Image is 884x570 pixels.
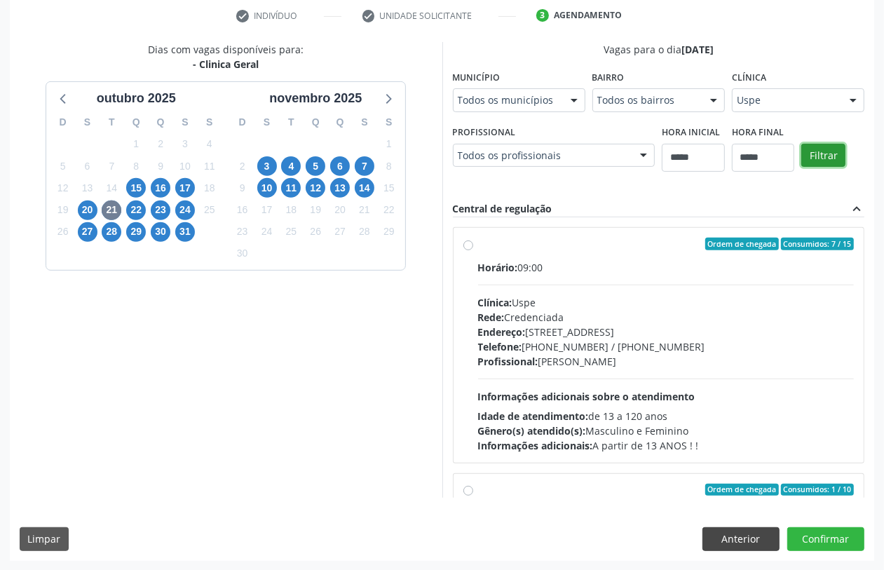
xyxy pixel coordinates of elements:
span: segunda-feira, 17 de novembro de 2025 [257,201,277,220]
span: segunda-feira, 3 de novembro de 2025 [257,156,277,176]
span: sexta-feira, 14 de novembro de 2025 [355,178,374,198]
div: Vagas para o dia [453,42,865,57]
span: Uspe [737,93,836,107]
span: quinta-feira, 13 de novembro de 2025 [330,178,350,198]
div: D [50,111,75,133]
span: sexta-feira, 7 de novembro de 2025 [355,156,374,176]
span: sábado, 18 de outubro de 2025 [200,178,219,198]
label: Profissional [453,122,516,144]
span: Informações adicionais: [478,439,593,452]
button: Limpar [20,527,69,551]
div: S [75,111,100,133]
span: segunda-feira, 24 de novembro de 2025 [257,222,277,242]
span: sexta-feira, 24 de outubro de 2025 [175,201,195,220]
span: quinta-feira, 20 de novembro de 2025 [330,201,350,220]
span: Rede: [478,311,505,324]
span: terça-feira, 14 de outubro de 2025 [102,178,121,198]
span: domingo, 23 de novembro de 2025 [233,222,252,242]
span: terça-feira, 18 de novembro de 2025 [281,201,301,220]
div: Masculino e Feminino [478,423,855,438]
span: sexta-feira, 3 de outubro de 2025 [175,135,195,154]
span: sexta-feira, 31 de outubro de 2025 [175,222,195,242]
span: quarta-feira, 22 de outubro de 2025 [126,201,146,220]
span: domingo, 12 de outubro de 2025 [53,178,73,198]
div: Credenciada [478,310,855,325]
span: quinta-feira, 6 de novembro de 2025 [330,156,350,176]
span: terça-feira, 11 de novembro de 2025 [281,178,301,198]
span: terça-feira, 7 de outubro de 2025 [102,156,121,176]
div: [STREET_ADDRESS] [478,325,855,339]
div: 09:00 [478,260,855,275]
span: quarta-feira, 26 de novembro de 2025 [306,222,325,242]
span: domingo, 16 de novembro de 2025 [233,201,252,220]
span: sexta-feira, 17 de outubro de 2025 [175,178,195,198]
span: quarta-feira, 8 de outubro de 2025 [126,156,146,176]
span: quarta-feira, 1 de outubro de 2025 [126,135,146,154]
label: Município [453,67,501,88]
span: Consumidos: 7 / 15 [781,238,854,250]
span: sábado, 25 de outubro de 2025 [200,201,219,220]
span: sexta-feira, 28 de novembro de 2025 [355,222,374,242]
span: quinta-feira, 27 de novembro de 2025 [330,222,350,242]
span: domingo, 9 de novembro de 2025 [233,178,252,198]
button: Filtrar [801,144,845,168]
span: quinta-feira, 30 de outubro de 2025 [151,222,170,242]
div: [PHONE_NUMBER] / [PHONE_NUMBER] [478,339,855,354]
div: Central de regulação [453,201,552,217]
label: Bairro [592,67,625,88]
span: sábado, 22 de novembro de 2025 [379,201,399,220]
div: T [100,111,124,133]
div: Agendamento [554,9,622,22]
span: Consumidos: 1 / 10 [781,484,854,496]
span: sábado, 15 de novembro de 2025 [379,178,399,198]
div: S [254,111,279,133]
span: Ordem de chegada [705,238,779,250]
button: Confirmar [787,527,864,551]
span: sábado, 8 de novembro de 2025 [379,156,399,176]
span: Ordem de chegada [705,484,779,496]
span: Idade de atendimento: [478,409,589,423]
span: domingo, 26 de outubro de 2025 [53,222,73,242]
div: S [197,111,222,133]
div: novembro 2025 [264,89,367,108]
div: 3 [536,9,549,22]
div: A partir de 13 ANOS ! ! [478,438,855,453]
span: Gênero(s) atendido(s): [478,424,586,437]
span: terça-feira, 21 de outubro de 2025 [102,201,121,220]
div: Q [149,111,173,133]
label: Hora final [732,122,784,144]
div: D [230,111,254,133]
span: Clínica: [478,296,512,309]
span: Profissional: [478,355,538,368]
span: Telefone: [478,340,522,353]
span: terça-feira, 4 de novembro de 2025 [281,156,301,176]
div: S [376,111,401,133]
span: terça-feira, 25 de novembro de 2025 [281,222,301,242]
span: quinta-feira, 16 de outubro de 2025 [151,178,170,198]
span: domingo, 19 de outubro de 2025 [53,201,73,220]
span: Todos os bairros [597,93,696,107]
span: segunda-feira, 27 de outubro de 2025 [78,222,97,242]
span: segunda-feira, 6 de outubro de 2025 [78,156,97,176]
span: quarta-feira, 15 de outubro de 2025 [126,178,146,198]
span: segunda-feira, 10 de novembro de 2025 [257,178,277,198]
span: quarta-feira, 29 de outubro de 2025 [126,222,146,242]
span: domingo, 2 de novembro de 2025 [233,156,252,176]
span: Todos os profissionais [458,149,627,163]
span: terça-feira, 28 de outubro de 2025 [102,222,121,242]
span: sexta-feira, 21 de novembro de 2025 [355,201,374,220]
div: outubro 2025 [91,89,182,108]
span: quinta-feira, 23 de outubro de 2025 [151,201,170,220]
div: Q [304,111,328,133]
div: S [173,111,198,133]
div: T [279,111,304,133]
span: sábado, 29 de novembro de 2025 [379,222,399,242]
div: Dias com vagas disponíveis para: [148,42,304,72]
label: Hora inicial [662,122,720,144]
span: sábado, 11 de outubro de 2025 [200,156,219,176]
span: domingo, 5 de outubro de 2025 [53,156,73,176]
div: Uspe [478,295,855,310]
i: expand_less [849,201,864,217]
span: segunda-feira, 13 de outubro de 2025 [78,178,97,198]
span: quinta-feira, 9 de outubro de 2025 [151,156,170,176]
